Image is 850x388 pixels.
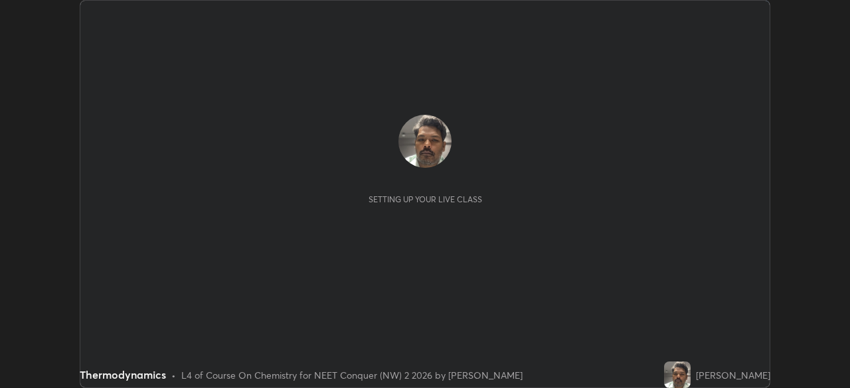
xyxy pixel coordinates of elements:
img: e9f037ddb4794063b06489cb64f5f448.jpg [664,361,691,388]
div: Setting up your live class [369,194,482,204]
div: • [171,368,176,382]
img: e9f037ddb4794063b06489cb64f5f448.jpg [398,115,452,168]
div: L4 of Course On Chemistry for NEET Conquer (NW) 2 2026 by [PERSON_NAME] [181,368,523,382]
div: Thermodynamics [80,367,166,383]
div: [PERSON_NAME] [696,368,770,382]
